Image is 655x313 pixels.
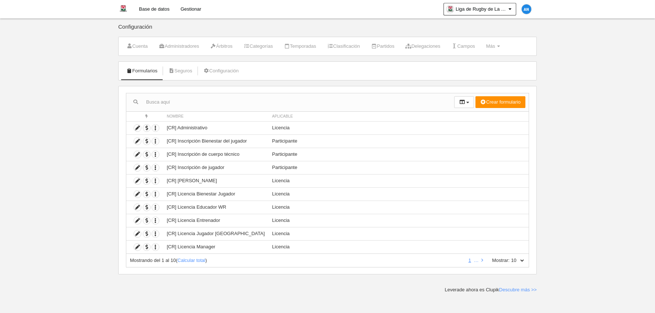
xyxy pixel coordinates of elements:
button: Crear formulario [475,96,525,108]
a: Calcular total [177,258,205,263]
a: Partidos [367,41,398,52]
div: Leverade ahora es Clupik [445,287,537,293]
a: Clasificación [323,41,364,52]
input: Busca aquí [126,97,454,108]
td: Licencia [268,240,529,253]
a: Campos [447,41,479,52]
td: [CR] Inscripción de jugador [163,161,268,174]
td: Licencia [268,121,529,134]
td: [CR] Licencia Entrenador [163,214,268,227]
td: Licencia [268,187,529,201]
td: Licencia [268,214,529,227]
td: Participante [268,134,529,148]
a: Árbitros [206,41,236,52]
td: [CR] Inscripción de cuerpo técnico [163,148,268,161]
div: ( ) [130,257,463,264]
a: Categorías [239,41,277,52]
td: Licencia [268,227,529,240]
td: [CR] Licencia Bienestar Jugador [163,187,268,201]
img: OaE6J2O1JVAt.30x30.jpg [446,6,454,13]
a: Administradores [155,41,203,52]
span: Más [486,43,495,49]
td: [CR] Inscripción Bienestar del jugador [163,134,268,148]
a: Más [482,41,504,52]
td: [CR] Licencia Educador WR [163,201,268,214]
span: Liga de Rugby de La Guajira [456,6,507,13]
a: Seguros [164,65,196,76]
div: Configuración [118,24,537,37]
span: Nombre [167,114,184,118]
a: Delegaciones [401,41,444,52]
label: Mostrar: [485,257,510,264]
td: [CR] [PERSON_NAME] [163,174,268,187]
td: Participante [268,161,529,174]
td: [CR] Administrativo [163,121,268,134]
span: Mostrando del 1 al 10 [130,258,176,263]
a: Liga de Rugby de La Guajira [444,3,516,15]
img: Liga de Rugby de La Guajira [119,4,128,13]
a: Formularios [122,65,162,76]
a: Cuenta [122,41,152,52]
a: Temporadas [280,41,320,52]
a: 1 [467,258,473,263]
span: Aplicable [272,114,293,118]
td: Participante [268,148,529,161]
td: Licencia [268,201,529,214]
td: Licencia [268,174,529,187]
img: c2l6ZT0zMHgzMCZmcz05JnRleHQ9QU4mYmc9MWU4OGU1.png [522,4,531,14]
a: Descubre más >> [499,287,537,292]
li: … [474,257,479,264]
td: [CR] Licencia Manager [163,240,268,253]
a: Configuración [199,65,243,76]
td: [CR] Licencia Jugador [GEOGRAPHIC_DATA] [163,227,268,240]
